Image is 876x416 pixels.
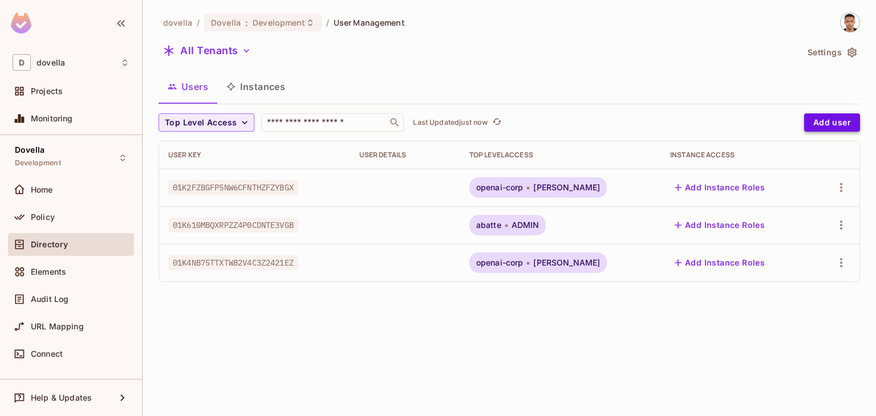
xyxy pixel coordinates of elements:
[163,17,192,28] span: the active workspace
[533,183,600,192] span: [PERSON_NAME]
[31,322,84,331] span: URL Mapping
[15,158,61,168] span: Development
[31,213,55,222] span: Policy
[670,150,804,160] div: Instance Access
[841,13,859,32] img: Nick Payano Guzmán
[168,150,341,160] div: User Key
[670,254,769,272] button: Add Instance Roles
[670,178,769,197] button: Add Instance Roles
[803,43,860,62] button: Settings
[165,116,237,130] span: Top Level Access
[490,116,504,129] button: refresh
[469,150,652,160] div: Top Level Access
[31,240,68,249] span: Directory
[245,18,249,27] span: :
[533,258,600,267] span: [PERSON_NAME]
[159,72,217,101] button: Users
[31,349,63,358] span: Connect
[31,185,53,194] span: Home
[31,393,92,402] span: Help & Updates
[31,87,63,96] span: Projects
[13,54,31,71] span: D
[211,17,241,28] span: Dovella
[217,72,294,101] button: Instances
[512,221,540,230] span: ADMIN
[168,218,298,233] span: 01K610MBQXRPZZ4P0CDNTE3VGB
[253,17,305,28] span: Development
[670,216,769,234] button: Add Instance Roles
[168,180,298,195] span: 01K2FZBGFP5NW6CFNTHZFZYBGX
[36,58,65,67] span: Workspace: dovella
[476,258,524,267] span: openai-corp
[15,145,44,154] span: Dovella
[334,17,405,28] span: User Management
[359,150,451,160] div: User Details
[476,183,524,192] span: openai-corp
[804,113,860,132] button: Add user
[31,267,66,276] span: Elements
[11,13,31,34] img: SReyMgAAAABJRU5ErkJggg==
[413,118,488,127] p: Last Updated just now
[159,42,255,60] button: All Tenants
[159,113,254,132] button: Top Level Access
[168,255,298,270] span: 01K4NB75TTXTW82V4C3Z2421EZ
[476,221,501,230] span: abatte
[197,17,200,28] li: /
[488,116,504,129] span: Click to refresh data
[492,117,502,128] span: refresh
[31,295,68,304] span: Audit Log
[326,17,329,28] li: /
[31,114,73,123] span: Monitoring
